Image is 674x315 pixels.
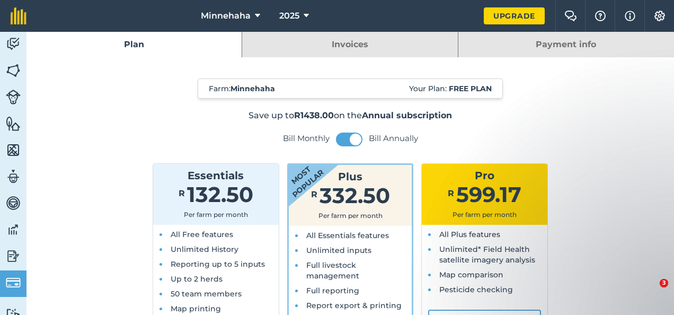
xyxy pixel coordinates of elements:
[449,84,492,93] strong: Free plan
[6,169,21,185] img: svg+xml;base64,PD94bWwgdmVyc2lvbj0iMS4wIiBlbmNvZGluZz0idXRmLTgiPz4KPCEtLSBHZW5lcmF0b3I6IEFkb2JlIE...
[318,212,383,220] span: Per farm per month
[638,279,663,304] iframe: Intercom live chat
[257,134,344,215] strong: Most popular
[362,110,452,120] strong: Annual subscription
[187,181,253,207] span: 132.50
[201,10,251,22] span: Minnehaha
[448,188,454,198] span: R
[338,170,362,183] span: Plus
[6,195,21,211] img: svg+xml;base64,PD94bWwgdmVyc2lvbj0iMS4wIiBlbmNvZGluZz0idXRmLTgiPz4KPCEtLSBHZW5lcmF0b3I6IEFkb2JlIE...
[439,270,503,279] span: Map comparison
[171,289,242,299] span: 50 team members
[311,189,317,199] span: R
[184,211,248,218] span: Per farm per month
[564,11,577,21] img: Two speech bubbles overlapping with the left bubble in the forefront
[306,260,359,281] span: Full livestock management
[475,169,494,182] span: Pro
[439,244,535,265] span: Unlimited* Field Health satellite imagery analysis
[171,244,238,254] span: Unlimited History
[456,181,521,207] span: 599.17
[26,32,242,57] a: Plan
[439,285,513,294] span: Pesticide checking
[594,11,607,21] img: A question mark icon
[306,286,359,295] span: Full reporting
[209,83,275,94] span: Farm :
[306,246,371,255] span: Unlimited inputs
[6,142,21,158] img: svg+xml;base64,PHN2ZyB4bWxucz0iaHR0cDovL3d3dy53My5vcmcvMjAwMC9zdmciIHdpZHRoPSI1NiIgaGVpZ2h0PSI2MC...
[409,83,492,94] span: Your Plan:
[6,63,21,78] img: svg+xml;base64,PHN2ZyB4bWxucz0iaHR0cDovL3d3dy53My5vcmcvMjAwMC9zdmciIHdpZHRoPSI1NiIgaGVpZ2h0PSI2MC...
[171,230,233,239] span: All Free features
[179,188,185,198] span: R
[369,133,418,144] label: Bill Annually
[283,133,330,144] label: Bill Monthly
[653,11,666,21] img: A cog icon
[6,222,21,238] img: svg+xml;base64,PD94bWwgdmVyc2lvbj0iMS4wIiBlbmNvZGluZz0idXRmLTgiPz4KPCEtLSBHZW5lcmF0b3I6IEFkb2JlIE...
[171,304,221,313] span: Map printing
[171,259,265,269] span: Reporting up to 5 inputs
[625,10,635,22] img: svg+xml;base64,PHN2ZyB4bWxucz0iaHR0cDovL3d3dy53My5vcmcvMjAwMC9zdmciIHdpZHRoPSIxNyIgaGVpZ2h0PSIxNy...
[6,36,21,52] img: svg+xml;base64,PD94bWwgdmVyc2lvbj0iMS4wIiBlbmNvZGluZz0idXRmLTgiPz4KPCEtLSBHZW5lcmF0b3I6IEFkb2JlIE...
[81,109,620,122] p: Save up to on the
[242,32,457,57] a: Invoices
[453,211,517,218] span: Per farm per month
[6,116,21,132] img: svg+xml;base64,PHN2ZyB4bWxucz0iaHR0cDovL3d3dy53My5vcmcvMjAwMC9zdmciIHdpZHRoPSI1NiIgaGVpZ2h0PSI2MC...
[306,231,389,240] span: All Essentials features
[11,7,26,24] img: fieldmargin Logo
[188,169,244,182] span: Essentials
[660,279,668,287] span: 3
[439,230,500,239] span: All Plus features
[6,90,21,104] img: svg+xml;base64,PD94bWwgdmVyc2lvbj0iMS4wIiBlbmNvZGluZz0idXRmLTgiPz4KPCEtLSBHZW5lcmF0b3I6IEFkb2JlIE...
[171,274,223,284] span: Up to 2 herds
[306,301,402,310] span: Report export & printing
[294,110,334,120] strong: R1438.00
[279,10,299,22] span: 2025
[320,182,390,208] span: 332.50
[458,32,674,57] a: Payment info
[6,248,21,264] img: svg+xml;base64,PD94bWwgdmVyc2lvbj0iMS4wIiBlbmNvZGluZz0idXRmLTgiPz4KPCEtLSBHZW5lcmF0b3I6IEFkb2JlIE...
[6,275,21,290] img: svg+xml;base64,PD94bWwgdmVyc2lvbj0iMS4wIiBlbmNvZGluZz0idXRmLTgiPz4KPCEtLSBHZW5lcmF0b3I6IEFkb2JlIE...
[484,7,545,24] a: Upgrade
[230,84,275,93] strong: Minnehaha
